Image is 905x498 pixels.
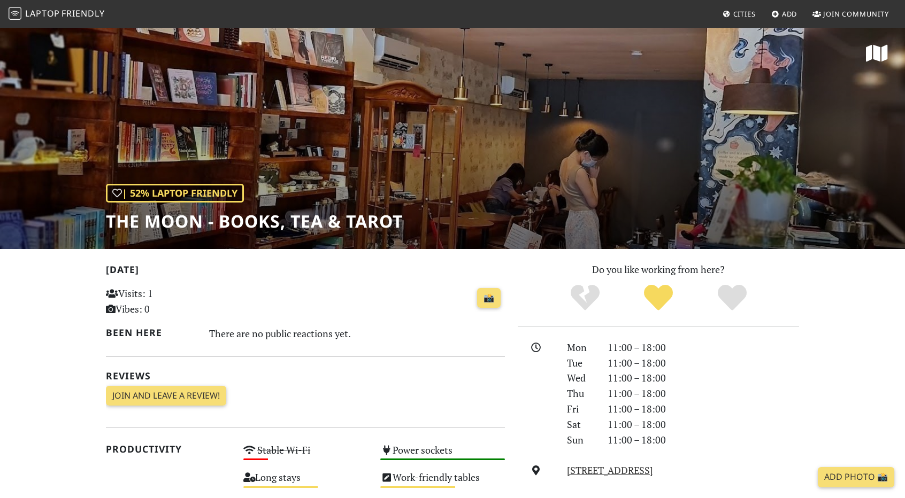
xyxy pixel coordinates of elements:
div: 11:00 – 18:00 [601,401,806,417]
div: Wed [561,370,601,386]
div: Work-friendly tables [374,469,511,496]
a: 📸 [477,288,501,308]
span: Friendly [62,7,104,19]
div: Power sockets [374,441,511,469]
img: LaptopFriendly [9,7,21,20]
div: Thu [561,386,601,401]
div: 11:00 – 18:00 [601,370,806,386]
h2: Reviews [106,370,505,382]
div: No [548,283,622,313]
div: Tue [561,355,601,371]
span: Laptop [25,7,60,19]
h2: Been here [106,327,196,338]
div: 11:00 – 18:00 [601,386,806,401]
h1: THE MOON - BOOKS, TEA & TAROT [106,211,403,231]
div: 11:00 – 18:00 [601,432,806,448]
span: Join Community [823,9,889,19]
div: 11:00 – 18:00 [601,355,806,371]
span: Cities [733,9,756,19]
h2: [DATE] [106,264,505,279]
a: Join and leave a review! [106,386,226,406]
div: Long stays [237,469,374,496]
a: LaptopFriendly LaptopFriendly [9,5,105,24]
s: Stable Wi-Fi [257,443,310,456]
div: 11:00 – 18:00 [601,417,806,432]
div: Sun [561,432,601,448]
div: | 52% Laptop Friendly [106,184,244,203]
span: Add [782,9,797,19]
a: [STREET_ADDRESS] [567,464,653,477]
a: Add [767,4,802,24]
p: Visits: 1 Vibes: 0 [106,286,231,317]
a: Cities [718,4,760,24]
div: Definitely! [695,283,769,313]
a: Join Community [808,4,893,24]
div: Mon [561,340,601,355]
div: There are no public reactions yet. [209,325,505,342]
a: Add Photo 📸 [818,467,894,487]
div: Sat [561,417,601,432]
div: Yes [622,283,695,313]
p: Do you like working from here? [518,262,799,277]
h2: Productivity [106,443,231,455]
div: 11:00 – 18:00 [601,340,806,355]
div: Fri [561,401,601,417]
